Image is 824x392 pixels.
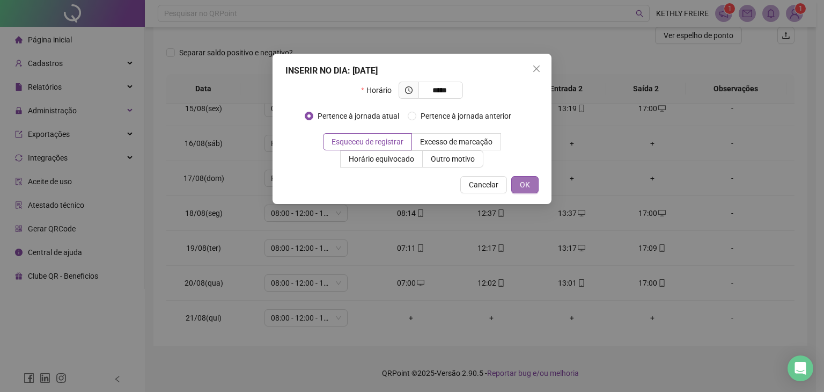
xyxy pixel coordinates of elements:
button: OK [511,176,539,193]
span: Horário equivocado [349,155,414,163]
button: Close [528,60,545,77]
button: Cancelar [460,176,507,193]
div: INSERIR NO DIA : [DATE] [285,64,539,77]
span: Pertence à jornada atual [313,110,403,122]
span: Excesso de marcação [420,137,492,146]
span: close [532,64,541,73]
span: Outro motivo [431,155,475,163]
label: Horário [361,82,398,99]
span: Cancelar [469,179,498,191]
span: Esqueceu de registrar [332,137,403,146]
span: OK [520,179,530,191]
span: clock-circle [405,86,413,94]
span: Pertence à jornada anterior [416,110,516,122]
div: Open Intercom Messenger [788,355,813,381]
